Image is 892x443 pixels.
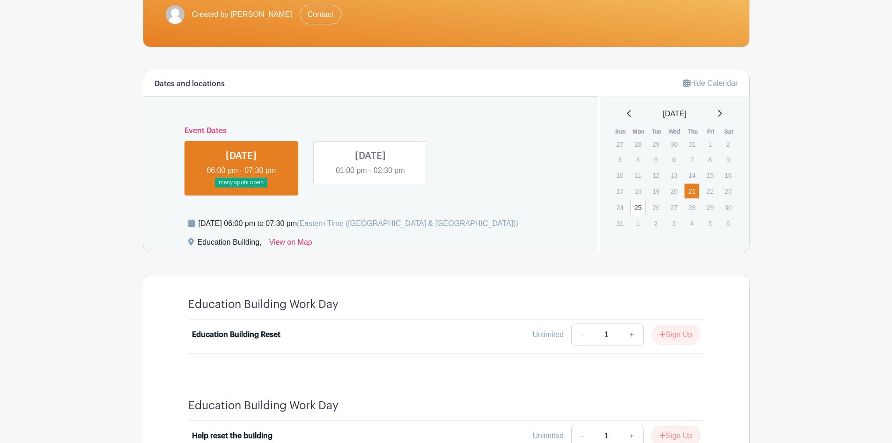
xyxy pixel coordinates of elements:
button: Sign Up [651,325,700,345]
p: 2 [720,137,736,151]
th: Tue [648,127,666,136]
p: 8 [702,152,718,167]
div: Unlimited [532,329,564,340]
p: 7 [684,152,700,167]
p: 29 [702,200,718,215]
p: 19 [648,184,663,198]
th: Fri [702,127,720,136]
th: Sun [612,127,630,136]
p: 12 [648,168,663,182]
p: 23 [720,184,736,198]
p: 2 [648,216,663,231]
p: 18 [630,184,646,198]
p: 4 [684,216,700,231]
a: 25 [630,200,646,215]
div: Help reset the building [192,430,273,442]
p: 30 [720,200,736,215]
p: 6 [720,216,736,231]
p: 17 [612,184,627,198]
p: 6 [666,152,682,167]
p: 15 [702,168,718,182]
p: 27 [666,200,682,215]
p: 13 [666,168,682,182]
h4: Education Building Work Day [188,298,339,311]
p: 5 [648,152,663,167]
p: 1 [630,216,646,231]
a: - [571,323,593,346]
p: 29 [648,137,663,151]
p: 5 [702,216,718,231]
p: 14 [684,168,700,182]
a: Hide Calendar [683,79,737,87]
p: 11 [630,168,646,182]
p: 27 [612,137,627,151]
a: 21 [684,183,700,199]
p: 28 [684,200,700,215]
th: Mon [630,127,648,136]
th: Thu [684,127,702,136]
p: 16 [720,168,736,182]
div: Education Building Reset [192,329,280,340]
h4: Education Building Work Day [188,399,339,413]
p: 1 [702,137,718,151]
p: 28 [630,137,646,151]
p: 20 [666,184,682,198]
p: 4 [630,152,646,167]
img: default-ce2991bfa6775e67f084385cd625a349d9dcbb7a52a09fb2fda1e96e2d18dcdb.png [166,5,184,24]
h6: Dates and locations [155,80,225,89]
p: 3 [612,152,627,167]
div: [DATE] 06:00 pm to 07:30 pm [199,218,518,229]
p: 3 [666,216,682,231]
div: Education Building, [198,237,262,252]
div: Unlimited [532,430,564,442]
p: 10 [612,168,627,182]
p: 9 [720,152,736,167]
p: 24 [612,200,627,215]
p: 31 [612,216,627,231]
p: 30 [666,137,682,151]
p: 22 [702,184,718,198]
h6: Event Dates [177,127,564,135]
a: Contact [300,5,341,24]
th: Wed [666,127,684,136]
p: 26 [648,200,663,215]
p: 31 [684,137,700,151]
span: (Eastern Time ([GEOGRAPHIC_DATA] & [GEOGRAPHIC_DATA])) [297,219,518,227]
a: View on Map [269,237,312,252]
span: Created by [PERSON_NAME] [192,9,292,20]
th: Sat [720,127,738,136]
a: + [620,323,643,346]
span: [DATE] [663,108,686,120]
